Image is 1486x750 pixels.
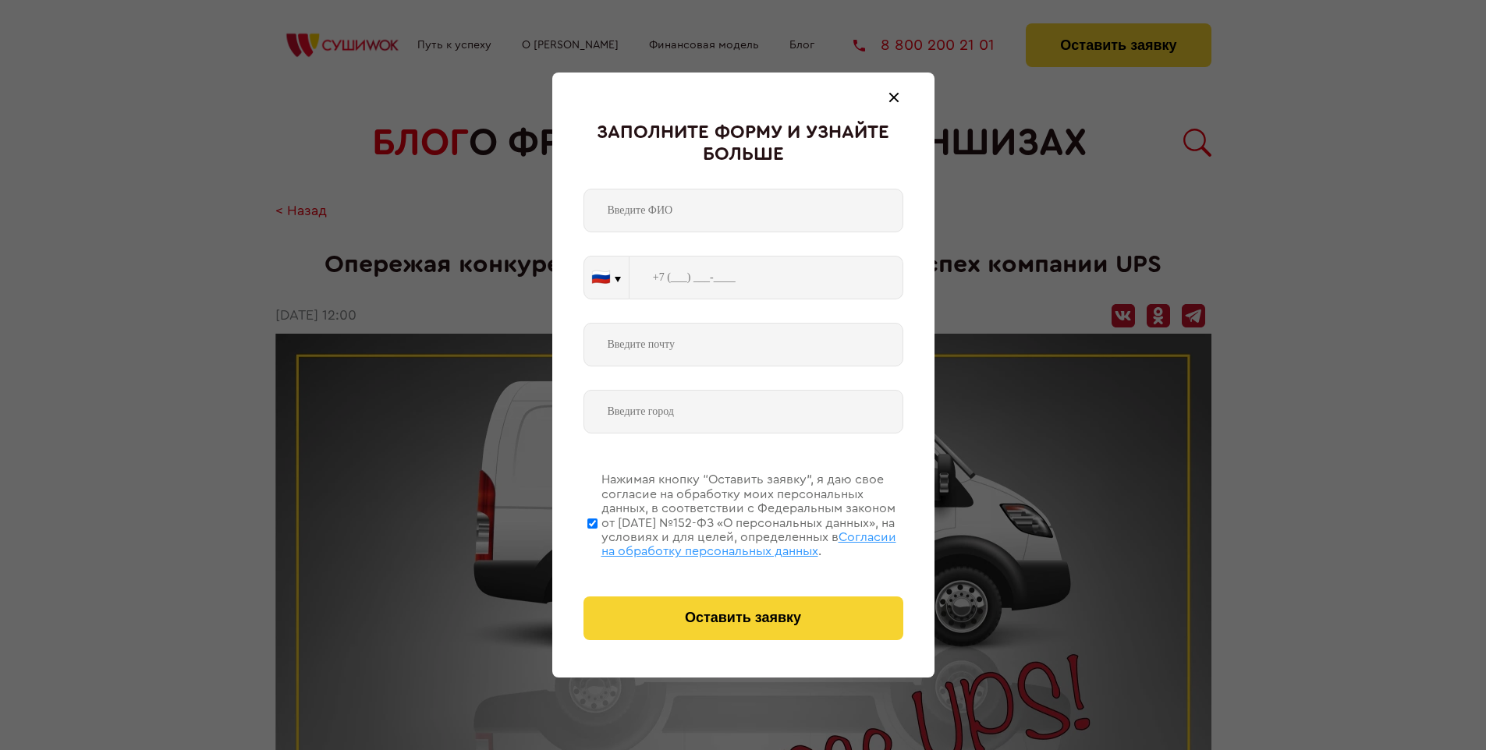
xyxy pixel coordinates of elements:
[583,189,903,232] input: Введите ФИО
[583,390,903,433] input: Введите город
[601,531,896,557] span: Согласии на обработку персональных данных
[601,472,903,558] div: Нажимая кнопку “Оставить заявку”, я даю свое согласие на обработку моих персональных данных, в со...
[583,323,903,366] input: Введите почту
[630,256,903,299] input: +7 (___) ___-____
[583,122,903,165] div: Заполните форму и узнайте больше
[584,256,629,299] button: 🇷🇺
[583,596,903,640] button: Оставить заявку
